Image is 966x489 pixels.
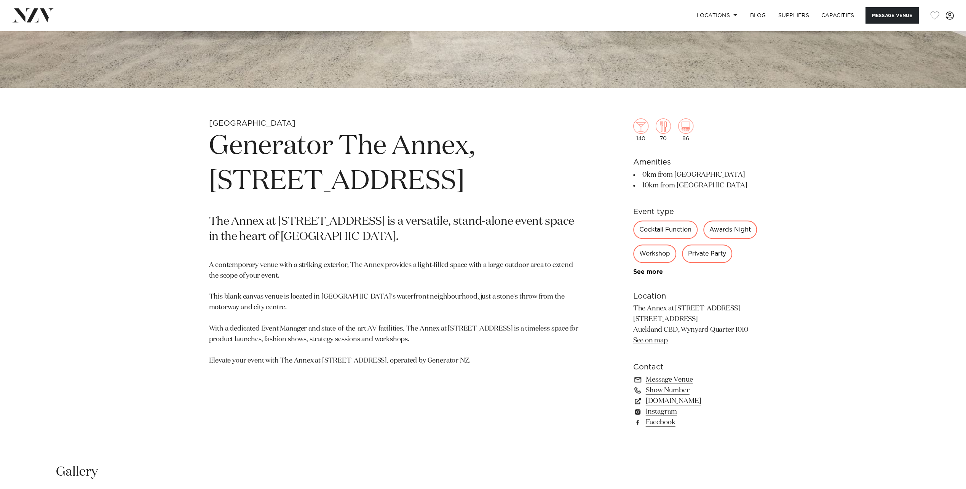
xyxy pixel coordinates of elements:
[209,260,579,366] p: A contemporary venue with a striking exterior, The Annex provides a light-filled space with a lar...
[12,8,54,22] img: nzv-logo.png
[633,337,668,344] a: See on map
[772,7,815,24] a: SUPPLIERS
[633,396,757,406] a: [DOMAIN_NAME]
[633,385,757,396] a: Show Number
[209,129,579,199] h1: Generator The Annex, [STREET_ADDRESS]
[656,118,671,134] img: dining.png
[633,304,757,346] p: The Annex at [STREET_ADDRESS] [STREET_ADDRESS] Auckland CBD, Wynyard Quarter 1010
[633,291,757,302] h6: Location
[682,244,732,263] div: Private Party
[56,463,98,481] h2: Gallery
[633,406,757,417] a: Instagram
[815,7,861,24] a: Capacities
[633,221,698,239] div: Cocktail Function
[678,118,693,134] img: theatre.png
[656,118,671,141] div: 70
[633,169,757,180] li: 0km from [GEOGRAPHIC_DATA]
[744,7,772,24] a: BLOG
[690,7,744,24] a: Locations
[633,118,648,141] div: 140
[633,361,757,373] h6: Contact
[678,118,693,141] div: 86
[633,417,757,428] a: Facebook
[209,214,579,245] p: The Annex at [STREET_ADDRESS] is a versatile, stand-alone event space in the heart of [GEOGRAPHIC...
[633,180,757,191] li: 10km from [GEOGRAPHIC_DATA]
[703,221,757,239] div: Awards Night
[209,120,295,127] small: [GEOGRAPHIC_DATA]
[633,244,676,263] div: Workshop
[865,7,919,24] button: Message Venue
[633,374,757,385] a: Message Venue
[633,157,757,168] h6: Amenities
[633,206,757,217] h6: Event type
[633,118,648,134] img: cocktail.png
